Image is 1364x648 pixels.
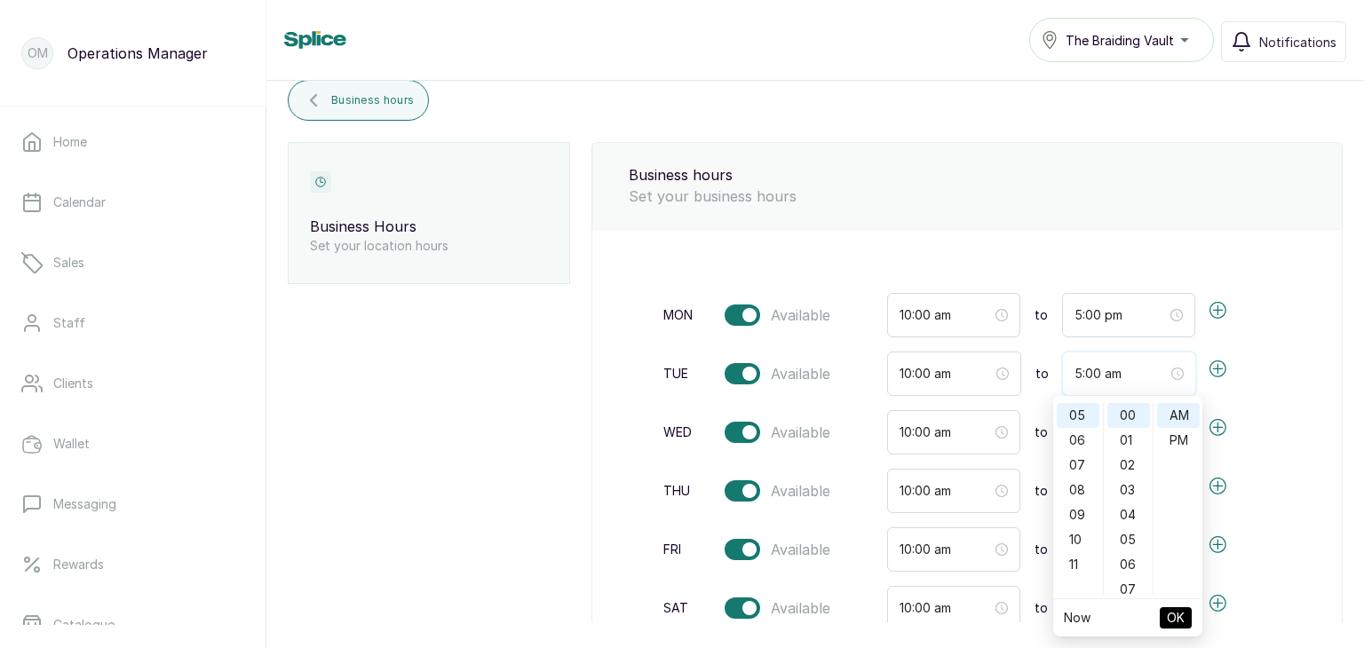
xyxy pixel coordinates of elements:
[663,599,688,617] span: sat
[725,480,830,502] span: Available
[1035,423,1048,441] span: to
[1057,552,1099,577] div: 11
[1107,478,1150,502] div: 03
[14,540,251,589] a: Rewards
[900,540,992,559] input: Select time
[1066,31,1174,50] span: The Braiding Vault
[288,142,570,284] div: Business HoursSet your location hours
[1107,403,1150,428] div: 00
[1035,365,1049,383] span: to
[288,80,429,121] button: Business hours
[14,178,251,227] a: Calendar
[53,556,104,573] p: Rewards
[53,495,116,513] p: Messaging
[663,423,692,441] span: wed
[771,480,830,502] span: Available
[1160,607,1192,628] button: OK
[14,479,251,529] a: Messaging
[1107,527,1150,552] div: 05
[53,133,87,151] p: Home
[14,419,251,469] a: Wallet
[1035,599,1048,617] span: to
[663,365,688,383] span: tue
[53,194,106,211] p: Calendar
[1107,453,1150,478] div: 02
[1035,306,1048,324] span: to
[1029,18,1214,62] button: The Braiding Vault
[53,435,90,453] p: Wallet
[663,306,693,324] span: mon
[725,422,830,443] span: Available
[53,314,85,332] p: Staff
[1107,428,1150,453] div: 01
[725,597,830,619] span: Available
[900,364,993,383] input: Select time
[1057,453,1099,478] div: 07
[1167,601,1185,635] span: OK
[1107,552,1150,577] div: 06
[14,298,251,348] a: Staff
[771,422,830,443] span: Available
[310,216,548,237] p: Business Hours
[14,359,251,408] a: Clients
[900,481,992,501] input: Select time
[331,93,414,107] span: Business hours
[1057,428,1099,453] div: 06
[725,363,830,384] span: Available
[53,375,93,392] p: Clients
[1057,403,1099,428] div: 05
[14,117,251,167] a: Home
[1107,577,1150,602] div: 07
[28,44,48,62] p: OM
[1064,610,1090,625] a: Now
[725,304,830,326] span: Available
[663,482,690,500] span: thu
[1259,33,1336,51] span: Notifications
[663,541,681,558] span: fri
[1107,502,1150,527] div: 04
[1057,527,1099,552] div: 10
[14,238,251,288] a: Sales
[67,43,208,64] p: Operations Manager
[53,254,84,272] p: Sales
[629,186,1306,207] p: Set your business hours
[1035,541,1048,558] span: to
[771,304,830,326] span: Available
[629,164,1306,186] p: Business hours
[900,423,992,442] input: Select time
[1075,364,1168,383] input: Select time
[1157,428,1200,453] div: PM
[771,597,830,619] span: Available
[1057,478,1099,502] div: 08
[900,598,992,618] input: Select time
[310,237,548,255] p: Set your location hours
[900,305,992,325] input: Select time
[771,363,830,384] span: Available
[771,539,830,560] span: Available
[1035,482,1048,500] span: to
[1057,502,1099,527] div: 09
[1221,21,1346,62] button: Notifications
[1075,305,1167,325] input: Select time
[1157,403,1200,428] div: AM
[53,616,115,634] p: Catalogue
[725,539,830,560] span: Available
